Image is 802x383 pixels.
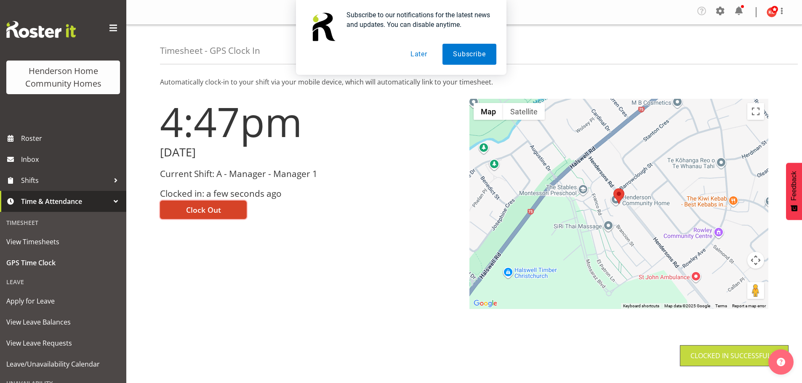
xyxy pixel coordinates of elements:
img: help-xxl-2.png [777,358,785,366]
img: Google [472,298,499,309]
div: Clocked in Successfully [690,351,778,361]
span: View Timesheets [6,235,120,248]
button: Drag Pegman onto the map to open Street View [747,282,764,299]
a: View Leave Balances [2,312,124,333]
a: Leave/Unavailability Calendar [2,354,124,375]
h3: Current Shift: A - Manager - Manager 1 [160,169,459,179]
button: Show street map [474,103,503,120]
a: View Timesheets [2,231,124,252]
h3: Clocked in: a few seconds ago [160,189,459,198]
a: Apply for Leave [2,291,124,312]
button: Subscribe [442,44,496,65]
span: Map data ©2025 Google [664,304,710,308]
a: View Leave Requests [2,333,124,354]
button: Later [400,44,438,65]
button: Keyboard shortcuts [623,303,659,309]
button: Feedback - Show survey [786,163,802,220]
div: Timesheet [2,214,124,231]
span: Feedback [790,171,798,201]
span: View Leave Requests [6,337,120,349]
span: Leave/Unavailability Calendar [6,358,120,370]
a: Report a map error [732,304,766,308]
button: Toggle fullscreen view [747,103,764,120]
a: Open this area in Google Maps (opens a new window) [472,298,499,309]
button: Map camera controls [747,252,764,269]
h1: 4:47pm [160,99,459,144]
a: Terms (opens in new tab) [715,304,727,308]
span: Apply for Leave [6,295,120,307]
h2: [DATE] [160,146,459,159]
span: Clock Out [186,204,221,215]
button: Clock Out [160,201,247,219]
img: notification icon [306,10,340,44]
span: Roster [21,132,122,145]
a: GPS Time Clock [2,252,124,273]
div: Subscribe to our notifications for the latest news and updates. You can disable anytime. [340,10,496,29]
div: Leave [2,273,124,291]
span: Shifts [21,174,109,187]
span: View Leave Balances [6,316,120,328]
button: Show satellite imagery [503,103,545,120]
div: Henderson Home Community Homes [15,65,112,90]
p: Automatically clock-in to your shift via your mobile device, which will automatically link to you... [160,77,768,87]
span: Time & Attendance [21,195,109,208]
span: Inbox [21,153,122,166]
span: GPS Time Clock [6,256,120,269]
